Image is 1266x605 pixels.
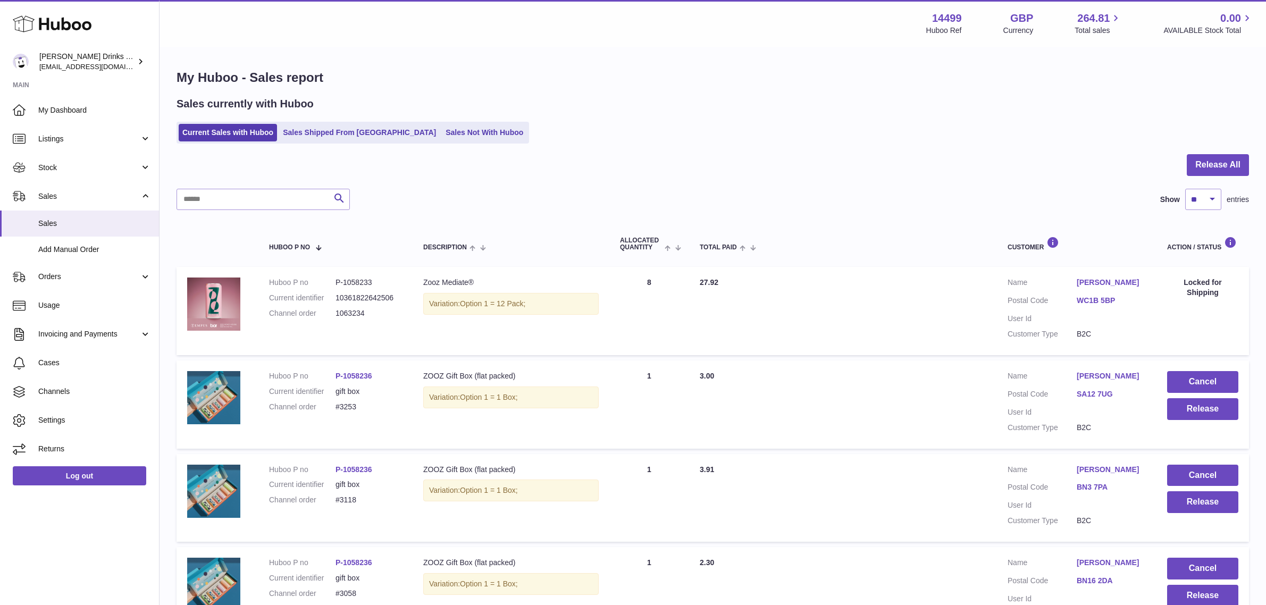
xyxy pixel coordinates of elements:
button: Release All [1187,154,1249,176]
dt: Channel order [269,589,336,599]
div: Zooz Mediate® [423,278,599,288]
div: Currency [1003,26,1034,36]
dt: User Id [1008,594,1077,604]
span: Description [423,244,467,251]
span: Settings [38,415,151,425]
button: Cancel [1167,558,1238,579]
span: 3.00 [700,372,714,380]
span: 27.92 [700,278,718,287]
a: 264.81 Total sales [1075,11,1122,36]
dt: Current identifier [269,386,336,397]
dt: Postal Code [1008,576,1077,589]
a: BN16 2DA [1077,576,1146,586]
span: ALLOCATED Quantity [620,237,662,251]
span: Usage [38,300,151,310]
dd: B2C [1077,329,1146,339]
span: entries [1227,195,1249,205]
dt: Channel order [269,308,336,318]
a: BN3 7PA [1077,482,1146,492]
dd: gift box [336,386,402,397]
dt: Name [1008,558,1077,570]
span: 264.81 [1077,11,1110,26]
dt: Huboo P no [269,558,336,568]
span: Option 1 = 1 Box; [460,579,518,588]
a: Log out [13,466,146,485]
span: Returns [38,444,151,454]
img: Stepan_Komar_remove_logo__make_variations_of_this_image__keep_it_the_same_1968e2f6-70ca-40dd-8bfa... [187,371,240,424]
a: [PERSON_NAME] [1077,278,1146,288]
span: Huboo P no [269,244,310,251]
a: P-1058236 [336,558,372,567]
button: Release [1167,398,1238,420]
dt: Current identifier [269,480,336,490]
img: MEDIATE_1_68be7b9d-234d-4eb2-b0ee-639b03038b08.png [187,278,240,331]
a: Sales Not With Huboo [442,124,527,141]
span: Cases [38,358,151,368]
dd: #3118 [336,495,402,505]
div: ZOOZ Gift Box (flat packed) [423,465,599,475]
div: Locked for Shipping [1167,278,1238,298]
span: [EMAIL_ADDRESS][DOMAIN_NAME] [39,62,156,71]
dd: 10361822642506 [336,293,402,303]
a: P-1058236 [336,372,372,380]
div: Action / Status [1167,237,1238,251]
dt: Current identifier [269,573,336,583]
h2: Sales currently with Huboo [177,97,314,111]
a: Sales Shipped From [GEOGRAPHIC_DATA] [279,124,440,141]
span: Option 1 = 1 Box; [460,486,518,494]
span: Sales [38,191,140,201]
dt: Channel order [269,402,336,412]
a: [PERSON_NAME] [1077,371,1146,381]
dt: Name [1008,371,1077,384]
img: Stepan_Komar_remove_logo__make_variations_of_this_image__keep_it_the_same_1968e2f6-70ca-40dd-8bfa... [187,465,240,518]
a: 0.00 AVAILABLE Stock Total [1163,11,1253,36]
div: Variation: [423,293,599,315]
button: Cancel [1167,465,1238,486]
a: [PERSON_NAME] [1077,558,1146,568]
dt: Postal Code [1008,296,1077,308]
span: Channels [38,386,151,397]
dt: Customer Type [1008,423,1077,433]
span: Option 1 = 12 Pack; [460,299,525,308]
div: Huboo Ref [926,26,962,36]
dt: Customer Type [1008,516,1077,526]
span: 0.00 [1220,11,1241,26]
span: Total sales [1075,26,1122,36]
div: ZOOZ Gift Box (flat packed) [423,371,599,381]
dt: User Id [1008,500,1077,510]
button: Cancel [1167,371,1238,393]
dd: 1063234 [336,308,402,318]
a: WC1B 5BP [1077,296,1146,306]
label: Show [1160,195,1180,205]
dt: Current identifier [269,293,336,303]
dt: Customer Type [1008,329,1077,339]
dt: Postal Code [1008,389,1077,402]
button: Release [1167,491,1238,513]
dd: P-1058233 [336,278,402,288]
div: Variation: [423,573,599,595]
strong: 14499 [932,11,962,26]
a: [PERSON_NAME] [1077,465,1146,475]
img: internalAdmin-14499@internal.huboo.com [13,54,29,70]
div: [PERSON_NAME] Drinks LTD (t/a Zooz) [39,52,135,72]
div: ZOOZ Gift Box (flat packed) [423,558,599,568]
span: Stock [38,163,140,173]
span: Total paid [700,244,737,251]
dd: B2C [1077,423,1146,433]
dd: B2C [1077,516,1146,526]
dt: Huboo P no [269,278,336,288]
dt: Name [1008,278,1077,290]
h1: My Huboo - Sales report [177,69,1249,86]
dt: Channel order [269,495,336,505]
div: Variation: [423,480,599,501]
span: 2.30 [700,558,714,567]
td: 8 [609,267,689,355]
div: Variation: [423,386,599,408]
td: 1 [609,360,689,449]
strong: GBP [1010,11,1033,26]
span: Invoicing and Payments [38,329,140,339]
dd: gift box [336,480,402,490]
dt: Postal Code [1008,482,1077,495]
span: Orders [38,272,140,282]
a: P-1058236 [336,465,372,474]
